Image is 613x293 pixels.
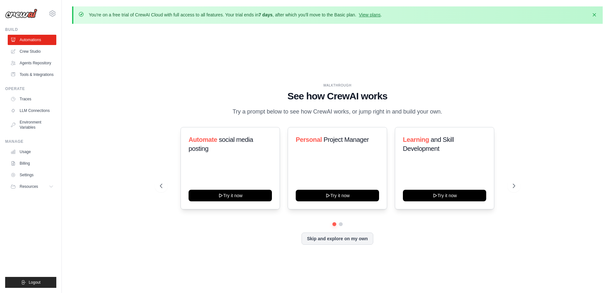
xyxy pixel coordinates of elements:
[189,190,272,201] button: Try it now
[5,139,56,144] div: Manage
[8,69,56,80] a: Tools & Integrations
[5,27,56,32] div: Build
[296,136,322,143] span: Personal
[8,147,56,157] a: Usage
[29,280,41,285] span: Logout
[403,190,486,201] button: Try it now
[89,12,382,18] p: You're on a free trial of CrewAI Cloud with full access to all features. Your trial ends in , aft...
[403,136,454,152] span: and Skill Development
[8,94,56,104] a: Traces
[8,158,56,169] a: Billing
[8,170,56,180] a: Settings
[5,277,56,288] button: Logout
[160,90,515,102] h1: See how CrewAI works
[5,9,37,18] img: Logo
[8,117,56,133] a: Environment Variables
[8,35,56,45] a: Automations
[8,105,56,116] a: LLM Connections
[302,233,373,245] button: Skip and explore on my own
[160,83,515,88] div: WALKTHROUGH
[359,12,380,17] a: View plans
[258,12,273,17] strong: 7 days
[189,136,253,152] span: social media posting
[323,136,369,143] span: Project Manager
[296,190,379,201] button: Try it now
[8,46,56,57] a: Crew Studio
[20,184,38,189] span: Resources
[8,181,56,192] button: Resources
[8,58,56,68] a: Agents Repository
[403,136,429,143] span: Learning
[229,107,446,116] p: Try a prompt below to see how CrewAI works, or jump right in and build your own.
[189,136,217,143] span: Automate
[5,86,56,91] div: Operate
